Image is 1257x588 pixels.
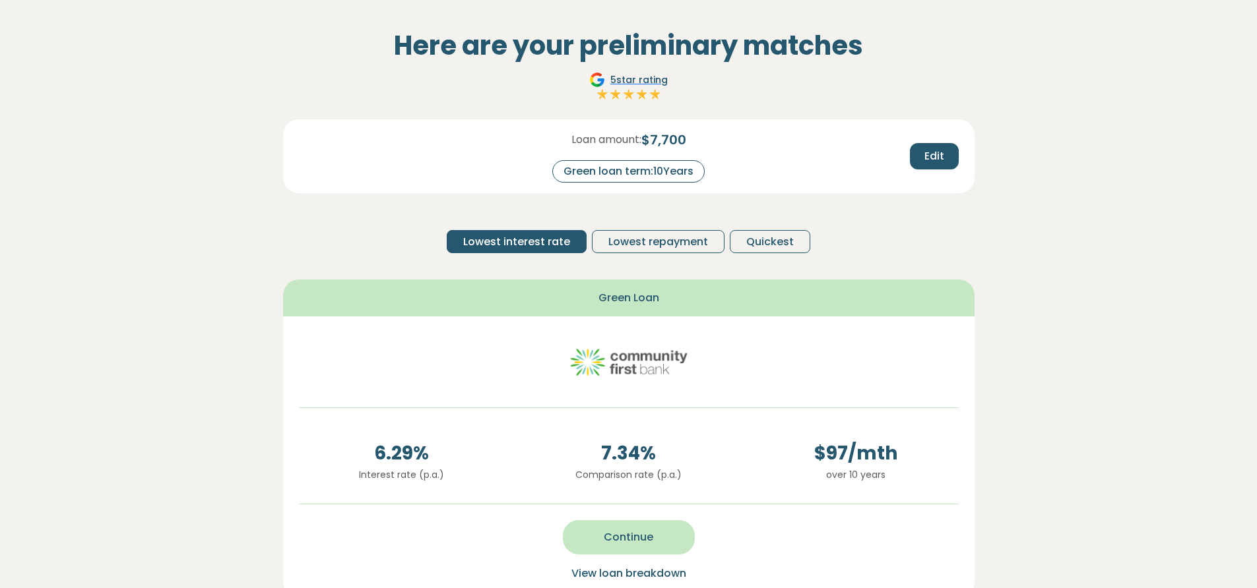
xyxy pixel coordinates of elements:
button: Quickest [730,230,810,253]
img: Full star [635,88,649,101]
span: Continue [604,529,653,545]
span: $ 7,700 [641,130,686,150]
img: community-first logo [569,332,688,392]
button: Continue [563,520,695,554]
button: Edit [910,143,959,169]
span: Edit [924,148,944,164]
img: Full star [622,88,635,101]
span: Lowest repayment [608,234,708,250]
div: Green loan term: 10 Years [552,160,705,183]
p: over 10 years [753,467,959,482]
span: $ 97 /mth [753,440,959,467]
a: Google5star ratingFull starFull starFull starFull starFull star [587,72,670,103]
button: View loan breakdown [567,565,690,582]
img: Google [589,72,605,88]
img: Full star [596,88,609,101]
span: 7.34 % [526,440,732,467]
span: Lowest interest rate [463,234,570,250]
img: Full star [649,88,662,101]
img: Full star [609,88,622,101]
span: 5 star rating [610,73,668,87]
p: Comparison rate (p.a.) [526,467,732,482]
h2: Here are your preliminary matches [283,30,975,61]
button: Lowest interest rate [447,230,587,253]
span: Green Loan [598,290,659,306]
span: Quickest [746,234,794,250]
span: 6.29 % [299,440,505,467]
p: Interest rate (p.a.) [299,467,505,482]
span: View loan breakdown [571,566,686,581]
span: Loan amount: [571,132,641,148]
button: Lowest repayment [592,230,725,253]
